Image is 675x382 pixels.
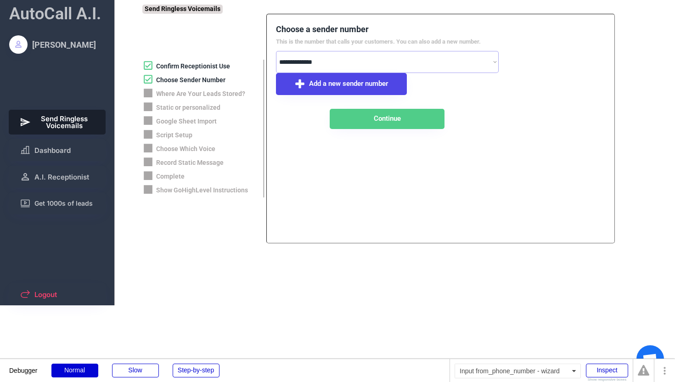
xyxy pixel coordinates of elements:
[330,109,444,129] button: Continue
[636,345,664,373] a: Open chat
[173,364,219,377] div: Step-by-step
[156,62,230,71] div: Confirm Receptionist Use
[34,115,95,129] span: Send Ringless Voicemails
[9,192,106,214] button: Get 1000s of leads
[32,39,96,51] div: [PERSON_NAME]
[156,117,217,126] div: Google Sheet Import
[276,38,481,45] font: This is the number that calls your customers. You can also add a new number.
[586,364,628,377] div: Inspect
[9,110,106,135] button: Send Ringless Voicemails
[9,166,106,188] button: A.I. Receptionist
[309,80,388,87] span: Add a new sender number
[455,364,581,378] div: Input from_phone_number - wizard
[34,147,71,154] span: Dashboard
[156,90,245,99] div: Where Are Your Leads Stored?
[276,73,407,95] button: Add a new sender number
[9,139,106,161] button: Dashboard
[156,158,224,168] div: Record Static Message
[112,364,159,377] div: Slow
[34,174,89,180] span: A.I. Receptionist
[156,172,185,181] div: Complete
[34,200,93,207] span: Get 1000s of leads
[9,283,106,305] button: Logout
[142,5,223,14] div: Send Ringless Voicemails
[9,2,101,25] div: AutoCall A.I.
[51,364,98,377] div: Normal
[9,359,38,374] div: Debugger
[156,131,192,140] div: Script Setup
[276,24,369,34] font: Choose a sender number
[156,103,220,112] div: Static or personalized
[586,378,628,382] div: Show responsive boxes
[156,76,225,85] div: Choose Sender Number
[156,145,215,154] div: Choose Which Voice
[34,291,57,298] span: Logout
[156,186,248,195] div: Show GoHighLevel Instructions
